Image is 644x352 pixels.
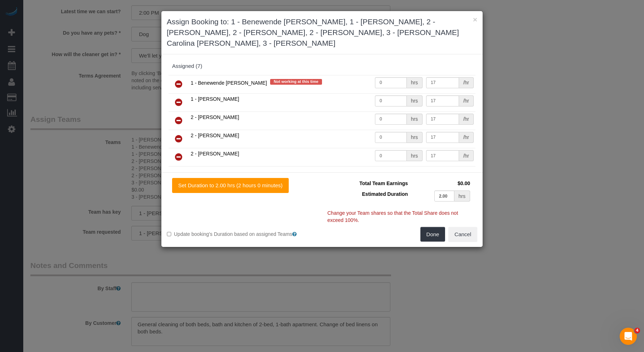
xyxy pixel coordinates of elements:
span: Estimated Duration [362,191,408,197]
div: hrs [407,114,423,125]
span: 4 [634,328,640,333]
td: $0.00 [410,178,472,189]
button: Cancel [448,227,477,242]
span: 1 - [PERSON_NAME] [191,96,239,102]
button: × [473,16,477,23]
div: hrs [454,190,470,202]
span: 1 - Benewende [PERSON_NAME] [191,80,267,86]
div: Assigned (7) [172,63,472,69]
div: hrs [407,132,423,143]
div: /hr [459,150,474,161]
span: 2 - [PERSON_NAME] [191,151,239,157]
h3: Assign Booking to: 1 - Benewende [PERSON_NAME], 1 - [PERSON_NAME], 2 - [PERSON_NAME], 2 - [PERSON... [167,16,477,49]
div: hrs [407,77,423,88]
span: 2 - [PERSON_NAME] [191,133,239,138]
div: /hr [459,95,474,106]
label: Update booking's Duration based on assigned Teams [167,230,317,238]
button: Done [420,227,445,242]
div: /hr [459,132,474,143]
button: Set Duration to 2.00 hrs (2 hours 0 minutes) [172,178,289,193]
span: 2 - [PERSON_NAME] [191,114,239,120]
div: /hr [459,114,474,125]
div: /hr [459,77,474,88]
div: hrs [407,150,423,161]
span: Not working at this time [270,79,322,85]
iframe: Intercom live chat [620,328,637,345]
td: Total Team Earnings [327,178,410,189]
input: Update booking's Duration based on assigned Teams [167,232,171,237]
div: hrs [407,95,423,106]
